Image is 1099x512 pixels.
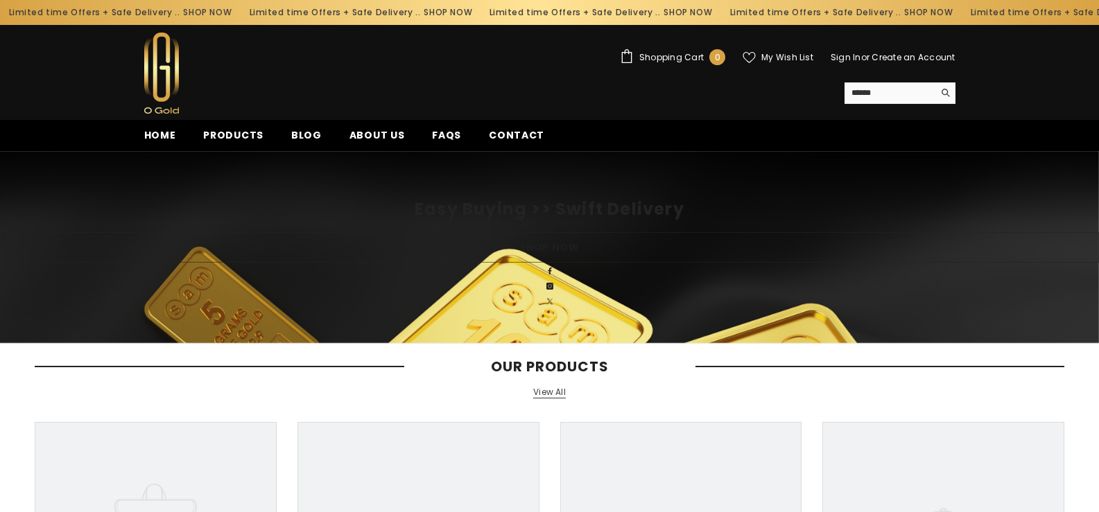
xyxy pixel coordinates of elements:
a: Shopping Cart [620,49,725,65]
div: Limited time Offers + Safe Delivery .. [720,1,960,24]
div: Limited time Offers + Safe Delivery .. [239,1,479,24]
span: Home [144,128,176,142]
a: My Wish List [743,51,813,64]
span: Shopping Cart [639,53,704,62]
div: Limited time Offers + Safe Delivery .. [479,1,720,24]
span: Products [203,128,263,142]
span: My Wish List [761,53,813,62]
a: Blog [277,127,336,151]
a: SHOP NOW [903,5,951,20]
a: SHOP NOW [182,5,230,20]
a: Products [189,127,277,151]
span: Blog [291,128,322,142]
span: Contact [489,128,544,142]
a: SHOP NOW [422,5,471,20]
span: FAQs [432,128,461,142]
span: 0 [715,50,720,65]
a: Create an Account [872,51,955,63]
span: Our Products [404,358,695,375]
a: Contact [475,127,558,151]
summary: Search [845,82,955,104]
a: Sign In [831,51,861,63]
a: SHOP NOW [662,5,711,20]
a: About us [336,127,419,151]
a: Home [130,127,190,151]
a: View All [533,387,566,398]
img: Ogold Shop [144,33,179,114]
a: FAQs [418,127,475,151]
button: Search [934,82,955,103]
span: About us [349,128,405,142]
span: or [861,51,869,63]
